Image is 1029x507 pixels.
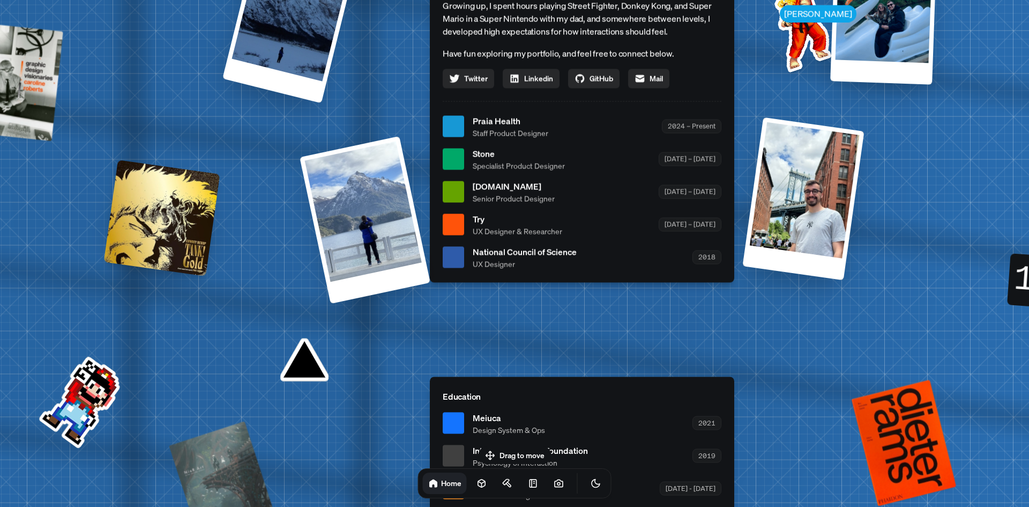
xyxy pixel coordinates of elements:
span: Senior Product Designer [473,193,555,204]
span: Design System & Ops [473,424,545,435]
span: Meiuca [473,411,545,424]
span: Interaction Design Foundation [473,444,588,457]
div: [DATE] – [DATE] [659,152,721,166]
p: Have fun exploring my portfolio, and feel free to connect below. [443,46,721,60]
span: Mail [650,73,663,84]
span: Twitter [464,73,488,84]
h1: Home [441,478,461,488]
span: Specialist Product Designer [473,160,565,171]
p: Education [443,390,721,402]
span: UX Designer & Researcher [473,225,562,237]
a: Mail [628,69,669,88]
div: [DATE] – [DATE] [659,185,721,199]
button: Toggle Theme [585,473,607,494]
div: 2024 – Present [662,120,721,133]
span: Praia Health [473,114,548,127]
span: UX Designer [473,258,577,269]
div: 2019 [692,449,721,462]
div: [DATE] - [DATE] [660,482,721,495]
div: [DATE] – [DATE] [659,218,721,231]
span: Stone [473,147,565,160]
span: Try [473,212,562,225]
span: Linkedin [524,73,553,84]
a: Twitter [443,69,494,88]
div: 2021 [692,416,721,430]
div: 2018 [692,251,721,264]
span: Staff Product Designer [473,127,548,138]
span: [DOMAIN_NAME] [473,180,555,193]
a: GitHub [568,69,620,88]
span: GitHub [590,73,613,84]
a: Home [423,473,467,494]
a: Linkedin [503,69,560,88]
span: National Council of Science [473,245,577,258]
